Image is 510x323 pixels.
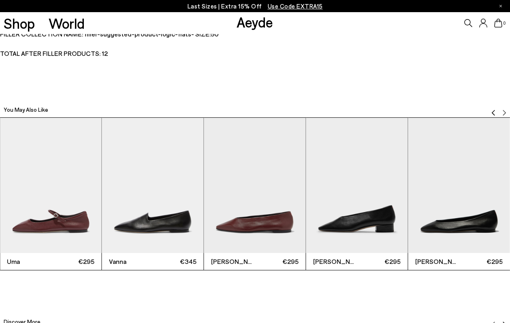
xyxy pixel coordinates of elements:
[408,118,510,253] img: Ellie Almond-Toe Flats
[459,256,503,266] span: €295
[51,256,94,266] span: €295
[7,257,51,266] span: Uma
[204,118,306,253] img: Betty Square-Toe Ballet Flats
[102,118,204,253] img: Vanna Almond-Toe Loafers
[306,118,408,253] img: Delia Low-Heeled Ballet Pumps
[211,257,255,266] span: [PERSON_NAME]
[4,16,35,30] a: Shop
[408,117,510,270] div: 12 / 12
[501,104,508,116] button: Next slide
[494,19,502,28] a: 0
[204,117,306,270] div: 10 / 12
[109,257,153,266] span: Vanna
[408,118,510,270] a: [PERSON_NAME] €295
[502,21,506,25] span: 0
[306,118,408,270] a: [PERSON_NAME] €295
[313,257,357,266] span: [PERSON_NAME]
[490,109,497,116] img: svg%3E
[268,2,323,10] span: Navigate to /collections/ss25-final-sizes
[102,117,204,270] div: 9 / 12
[357,256,401,266] span: €295
[153,256,196,266] span: €345
[4,106,48,114] h2: You May Also Like
[255,256,299,266] span: €295
[501,109,508,116] img: svg%3E
[490,104,497,116] button: Previous slide
[102,118,204,270] a: Vanna €345
[188,1,323,11] p: Last Sizes | Extra 15% Off
[49,16,85,30] a: World
[204,118,306,270] a: [PERSON_NAME] €295
[306,117,408,270] div: 11 / 12
[237,13,273,30] a: Aeyde
[415,257,459,266] span: [PERSON_NAME]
